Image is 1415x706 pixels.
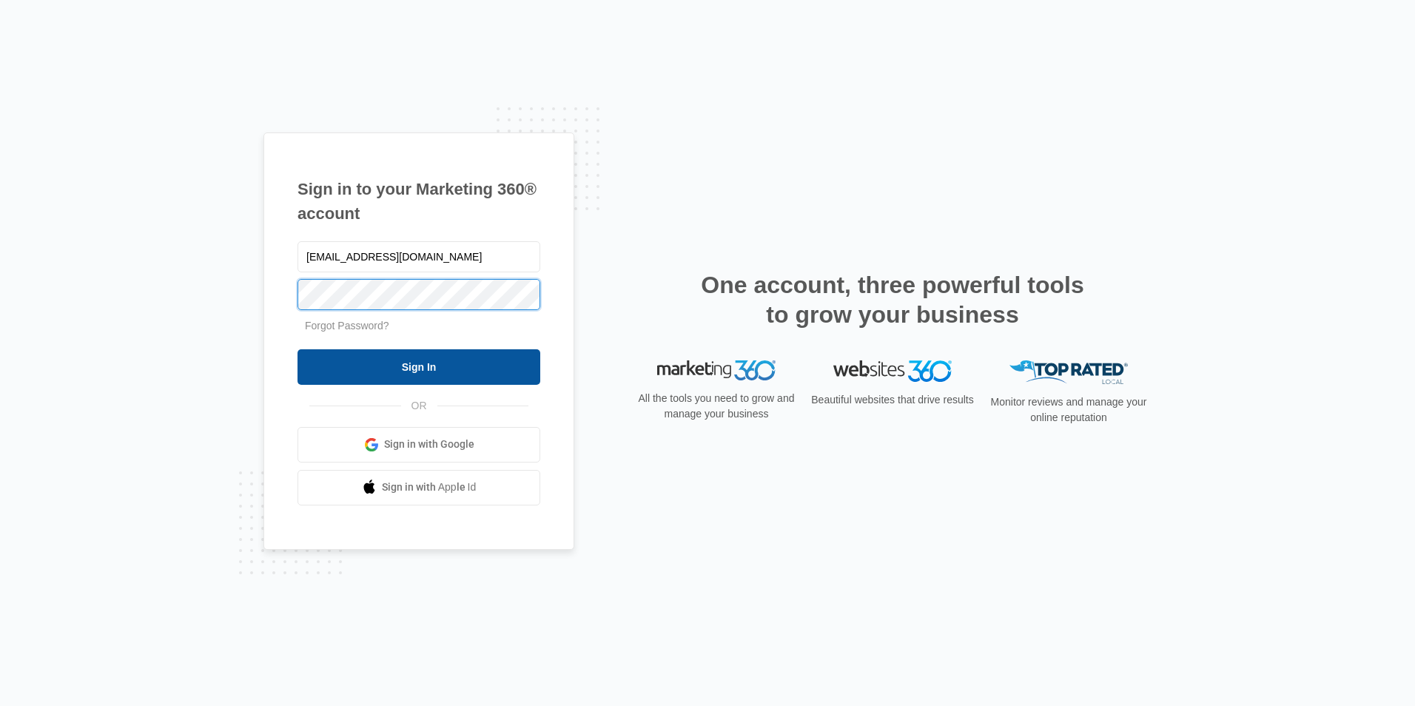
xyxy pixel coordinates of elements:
a: Forgot Password? [305,320,389,332]
img: Websites 360 [833,360,952,382]
a: Sign in with Google [298,427,540,463]
span: OR [401,398,437,414]
span: Sign in with Apple Id [382,480,477,495]
p: Monitor reviews and manage your online reputation [986,394,1152,426]
img: Marketing 360 [657,360,776,381]
img: Top Rated Local [1009,360,1128,385]
p: Beautiful websites that drive results [810,392,975,408]
input: Email [298,241,540,272]
h1: Sign in to your Marketing 360® account [298,177,540,226]
a: Sign in with Apple Id [298,470,540,505]
p: All the tools you need to grow and manage your business [633,391,799,422]
h2: One account, three powerful tools to grow your business [696,270,1089,329]
input: Sign In [298,349,540,385]
span: Sign in with Google [384,437,474,452]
